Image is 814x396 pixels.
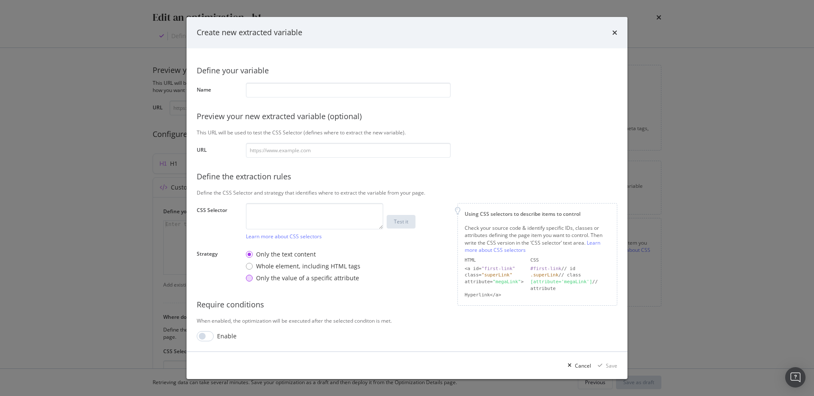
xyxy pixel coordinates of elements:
div: [attribute='megaLink'] [530,279,592,284]
div: times [612,27,617,38]
div: Only the text content [256,250,316,259]
a: Learn more about CSS selectors [246,233,322,240]
div: Test it [394,218,408,225]
label: Strategy [197,250,239,284]
button: Test it [387,215,415,229]
div: Save [606,362,617,369]
div: Whole element, including HTML tags [256,262,360,271]
button: Save [594,359,617,372]
div: .superLink [530,272,558,278]
div: Only the value of a specific attribute [256,274,359,282]
div: Only the text content [246,250,360,259]
a: Learn more about CSS selectors [465,239,600,253]
div: "superLink" [482,272,513,278]
div: Define the extraction rules [197,171,617,182]
div: Require conditions [197,299,617,310]
div: Define your variable [197,65,617,76]
div: // id [530,265,610,272]
div: Preview your new extracted variable (optional) [197,111,617,122]
div: #first-link [530,265,561,271]
div: modal [187,17,627,379]
input: https://www.example.com [246,143,451,158]
div: This URL will be used to test the CSS Selector (defines where to extract the new variable). [197,129,617,136]
div: Hyperlink</a> [465,292,524,298]
div: Open Intercom Messenger [785,367,806,388]
div: Check your source code & identify specific IDs, classes or attributes defining the page item you ... [465,224,610,254]
div: When enabled, the optimization will be executed after the selected conditon is met. [197,317,617,324]
div: // class [530,272,610,279]
div: Enable [217,332,237,340]
div: Cancel [575,362,591,369]
div: CSS [530,257,610,264]
div: "megaLink" [493,279,521,284]
div: Define the CSS Selector and strategy that identifies where to extract the variable from your page. [197,189,617,196]
div: Create new extracted variable [197,27,302,38]
div: HTML [465,257,524,264]
label: Name [197,86,239,95]
label: URL [197,146,239,156]
div: "first-link" [482,265,515,271]
div: Only the value of a specific attribute [246,274,360,282]
div: class= [465,272,524,279]
div: attribute= > [465,279,524,292]
label: CSS Selector [197,206,239,238]
div: Whole element, including HTML tags [246,262,360,271]
button: Cancel [564,359,591,372]
div: <a id= [465,265,524,272]
div: Using CSS selectors to describe items to control [465,210,610,218]
div: // attribute [530,279,610,292]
